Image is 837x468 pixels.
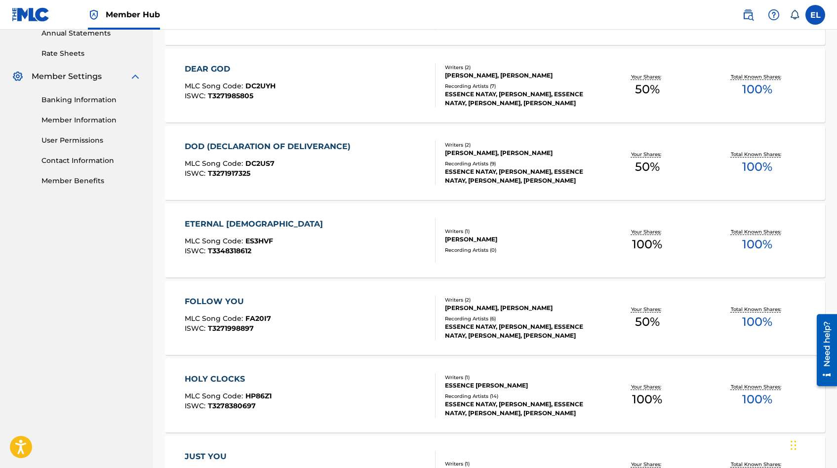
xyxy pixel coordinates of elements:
[742,9,754,21] img: search
[805,5,825,25] div: User Menu
[41,115,141,125] a: Member Information
[742,235,772,253] span: 100 %
[208,91,253,100] span: T3271985805
[631,383,664,390] p: Your Shares:
[165,281,825,355] a: FOLLOW YOUMLC Song Code:FA20I7ISWC:T3271998897Writers (2)[PERSON_NAME], [PERSON_NAME]Recording Ar...
[245,236,273,245] span: ES3HVF
[185,159,245,168] span: MLC Song Code :
[445,141,593,149] div: Writers ( 2 )
[185,314,245,323] span: MLC Song Code :
[185,218,328,230] div: ETERNAL [DEMOGRAPHIC_DATA]
[12,71,24,82] img: Member Settings
[185,391,245,400] span: MLC Song Code :
[791,430,797,460] div: Drag
[165,203,825,277] a: ETERNAL [DEMOGRAPHIC_DATA]MLC Song Code:ES3HVFISWC:T3348318612Writers (1)[PERSON_NAME]Recording A...
[731,383,784,390] p: Total Known Shares:
[738,5,758,25] a: Public Search
[631,228,664,235] p: Your Shares:
[790,10,799,20] div: Notifications
[12,7,50,22] img: MLC Logo
[731,151,784,158] p: Total Known Shares:
[445,322,593,340] div: ESSENCE NATAY, [PERSON_NAME], ESSENCE NATAY, [PERSON_NAME], [PERSON_NAME]
[632,390,662,408] span: 100 %
[445,315,593,322] div: Recording Artists ( 6 )
[185,236,245,245] span: MLC Song Code :
[445,228,593,235] div: Writers ( 1 )
[788,421,837,468] iframe: Chat Widget
[41,156,141,166] a: Contact Information
[742,158,772,176] span: 100 %
[129,71,141,82] img: expand
[445,64,593,71] div: Writers ( 2 )
[41,95,141,105] a: Banking Information
[185,324,208,333] span: ISWC :
[742,80,772,98] span: 100 %
[208,246,251,255] span: T3348318612
[631,461,664,468] p: Your Shares:
[742,390,772,408] span: 100 %
[635,80,660,98] span: 50 %
[41,48,141,59] a: Rate Sheets
[208,401,256,410] span: T3278380697
[742,313,772,331] span: 100 %
[731,228,784,235] p: Total Known Shares:
[635,313,660,331] span: 50 %
[245,391,272,400] span: HP86Z1
[185,451,270,463] div: JUST YOU
[445,381,593,390] div: ESSENCE [PERSON_NAME]
[185,63,276,75] div: DEAR GOD
[185,401,208,410] span: ISWC :
[445,460,593,468] div: Writers ( 1 )
[445,160,593,167] div: Recording Artists ( 9 )
[106,9,160,20] span: Member Hub
[445,392,593,400] div: Recording Artists ( 14 )
[445,149,593,157] div: [PERSON_NAME], [PERSON_NAME]
[809,311,837,390] iframe: Resource Center
[41,135,141,146] a: User Permissions
[764,5,784,25] div: Help
[445,246,593,254] div: Recording Artists ( 0 )
[165,358,825,432] a: HOLY CLOCKSMLC Song Code:HP86Z1ISWC:T3278380697Writers (1)ESSENCE [PERSON_NAME]Recording Artists ...
[185,296,271,308] div: FOLLOW YOU
[185,141,356,153] div: DOD (DECLARATION OF DELIVERANCE)
[445,71,593,80] div: [PERSON_NAME], [PERSON_NAME]
[445,296,593,304] div: Writers ( 2 )
[185,81,245,90] span: MLC Song Code :
[185,169,208,178] span: ISWC :
[768,9,780,21] img: help
[445,304,593,312] div: [PERSON_NAME], [PERSON_NAME]
[208,169,250,178] span: T3271917325
[208,324,254,333] span: T3271998897
[41,28,141,39] a: Annual Statements
[185,373,272,385] div: HOLY CLOCKS
[635,158,660,176] span: 50 %
[731,306,784,313] p: Total Known Shares:
[245,159,275,168] span: DC2US7
[631,73,664,80] p: Your Shares:
[632,235,662,253] span: 100 %
[445,82,593,90] div: Recording Artists ( 7 )
[165,126,825,200] a: DOD (DECLARATION OF DELIVERANCE)MLC Song Code:DC2US7ISWC:T3271917325Writers (2)[PERSON_NAME], [PE...
[165,48,825,122] a: DEAR GODMLC Song Code:DC2UYHISWC:T3271985805Writers (2)[PERSON_NAME], [PERSON_NAME]Recording Arti...
[185,246,208,255] span: ISWC :
[185,91,208,100] span: ISWC :
[631,306,664,313] p: Your Shares:
[731,461,784,468] p: Total Known Shares:
[245,81,276,90] span: DC2UYH
[445,400,593,418] div: ESSENCE NATAY, [PERSON_NAME], ESSENCE NATAY, [PERSON_NAME], [PERSON_NAME]
[445,167,593,185] div: ESSENCE NATAY, [PERSON_NAME], ESSENCE NATAY, [PERSON_NAME], [PERSON_NAME]
[445,374,593,381] div: Writers ( 1 )
[631,151,664,158] p: Your Shares:
[88,9,100,21] img: Top Rightsholder
[41,176,141,186] a: Member Benefits
[445,90,593,108] div: ESSENCE NATAY, [PERSON_NAME], ESSENCE NATAY, [PERSON_NAME], [PERSON_NAME]
[32,71,102,82] span: Member Settings
[245,314,271,323] span: FA20I7
[445,235,593,244] div: [PERSON_NAME]
[731,73,784,80] p: Total Known Shares:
